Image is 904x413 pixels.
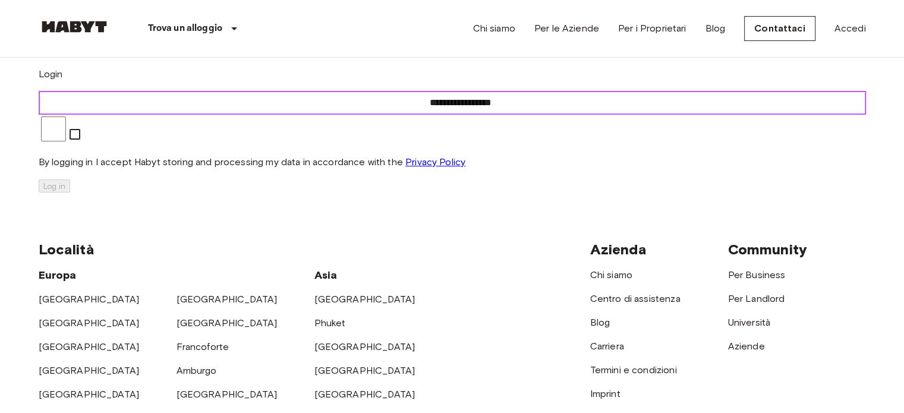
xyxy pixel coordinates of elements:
[744,16,815,41] a: Contattaci
[39,294,140,305] a: [GEOGRAPHIC_DATA]
[473,21,515,36] a: Chi siamo
[314,341,415,352] a: [GEOGRAPHIC_DATA]
[39,389,140,400] a: [GEOGRAPHIC_DATA]
[590,269,632,280] a: Chi siamo
[39,269,77,282] span: Europa
[590,293,681,304] a: Centro di assistenza
[314,365,415,376] a: [GEOGRAPHIC_DATA]
[39,67,866,81] p: Login
[41,116,66,141] input: By logging in I accept Habyt storing and processing my data in accordance with the Privacy Policy
[728,293,785,304] a: Per Landlord
[177,341,229,352] a: Francoforte
[39,365,140,376] a: [GEOGRAPHIC_DATA]
[177,389,278,400] a: [GEOGRAPHIC_DATA]
[39,241,95,258] span: Località
[618,21,686,36] a: Per i Proprietari
[728,241,807,258] span: Community
[39,21,110,33] img: Habyt
[590,317,610,328] a: Blog
[314,269,338,282] span: Asia
[728,269,786,280] a: Per Business
[590,341,624,352] a: Carriera
[405,156,465,168] a: Privacy Policy
[590,241,647,258] span: Azienda
[728,341,765,352] a: Aziende
[177,294,278,305] a: [GEOGRAPHIC_DATA]
[314,389,415,400] a: [GEOGRAPHIC_DATA]
[534,21,599,36] a: Per le Aziende
[705,21,725,36] a: Blog
[590,364,677,376] a: Termini e condizioni
[728,317,771,328] a: Università
[314,317,346,329] a: Phuket
[314,294,415,305] a: [GEOGRAPHIC_DATA]
[39,341,140,352] a: [GEOGRAPHIC_DATA]
[148,21,223,36] p: Trova un alloggio
[177,317,278,329] a: [GEOGRAPHIC_DATA]
[39,317,140,329] a: [GEOGRAPHIC_DATA]
[39,155,866,169] p: By logging in I accept Habyt storing and processing my data in accordance with the
[834,21,866,36] a: Accedi
[590,388,620,399] a: Imprint
[177,365,217,376] a: Amburgo
[39,179,70,193] button: Log in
